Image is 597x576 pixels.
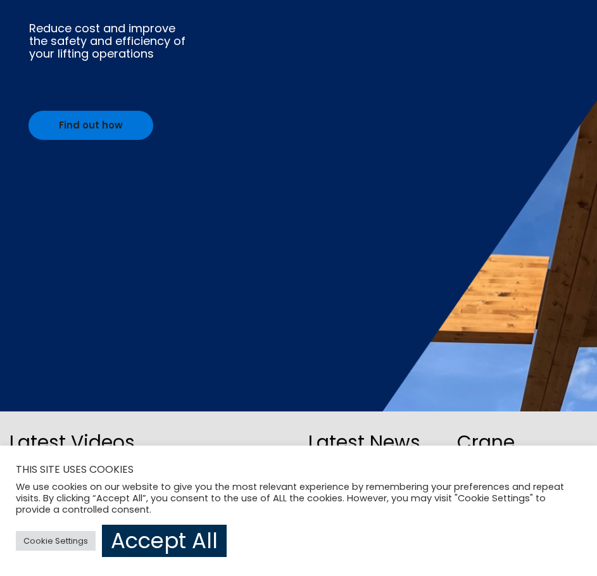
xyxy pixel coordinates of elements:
h2: Crane Incidents [457,427,588,488]
a: Cookie Settings [16,531,96,551]
a: Accept All [102,525,227,557]
h2: Latest Videos [9,427,140,458]
div: We use cookies on our website to give you the most relevant experience by remembering your prefer... [16,481,581,515]
a: Find out how [28,111,153,140]
div: Reduce cost and improve the safety and efficiency of your lifting operations [29,22,185,60]
h2: Latest News [308,427,439,458]
h5: THIS SITE USES COOKIES [16,461,581,478]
